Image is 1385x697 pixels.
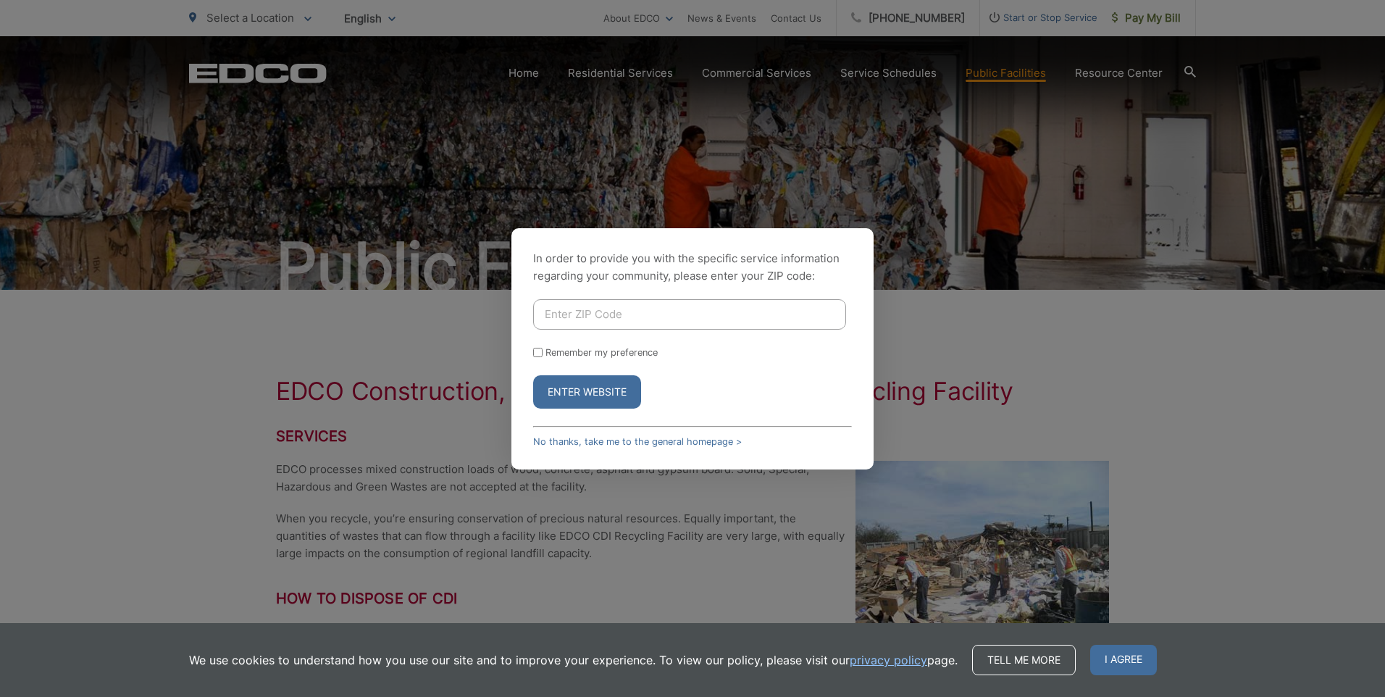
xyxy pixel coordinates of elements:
[189,651,958,669] p: We use cookies to understand how you use our site and to improve your experience. To view our pol...
[533,250,852,285] p: In order to provide you with the specific service information regarding your community, please en...
[850,651,927,669] a: privacy policy
[533,375,641,409] button: Enter Website
[533,299,846,330] input: Enter ZIP Code
[533,436,742,447] a: No thanks, take me to the general homepage >
[972,645,1076,675] a: Tell me more
[545,347,658,358] label: Remember my preference
[1090,645,1157,675] span: I agree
